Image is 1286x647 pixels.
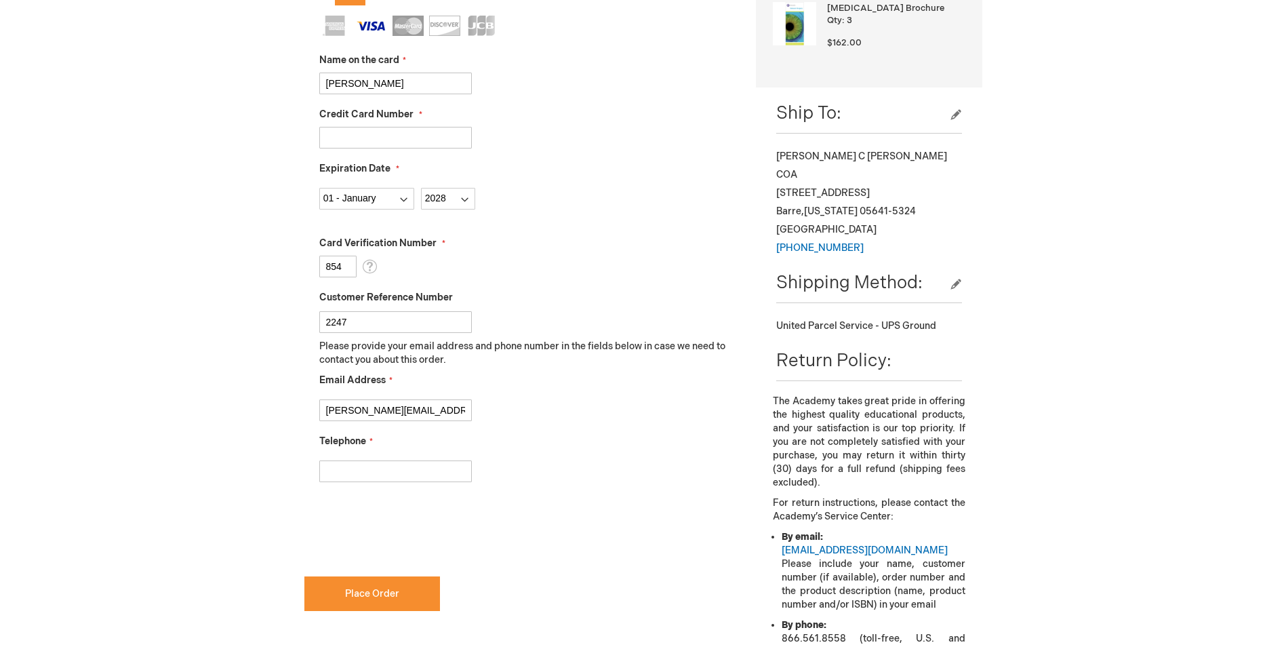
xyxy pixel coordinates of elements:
[319,16,350,36] img: American Express
[782,619,826,631] strong: By phone:
[776,320,936,332] span: United Parcel Service - UPS Ground
[827,15,842,26] span: Qty
[782,545,948,556] a: [EMAIL_ADDRESS][DOMAIN_NAME]
[319,340,736,367] p: Please provide your email address and phone number in the fields below in case we need to contact...
[319,292,453,303] span: Customer Reference Number
[319,163,390,174] span: Expiration Date
[319,256,357,277] input: Card Verification Number
[804,205,858,217] span: [US_STATE]
[345,588,399,600] span: Place Order
[466,16,497,36] img: JCB
[776,273,923,294] span: Shipping Method:
[827,37,862,48] span: $162.00
[773,395,965,490] p: The Academy takes great pride in offering the highest quality educational products, and your sati...
[773,2,816,45] img: Cataract Surgery Brochure
[776,351,891,372] span: Return Policy:
[393,16,424,36] img: MasterCard
[319,237,437,249] span: Card Verification Number
[429,16,460,36] img: Discover
[356,16,387,36] img: Visa
[319,435,366,447] span: Telephone
[776,242,864,254] a: [PHONE_NUMBER]
[304,504,510,557] iframe: reCAPTCHA
[319,127,472,149] input: Credit Card Number
[782,530,965,612] li: Please include your name, customer number (if available), order number and the product descriptio...
[847,15,852,26] span: 3
[304,576,440,611] button: Place Order
[776,103,841,124] span: Ship To:
[773,496,965,524] p: For return instructions, please contact the Academy’s Service Center:
[319,109,414,120] span: Credit Card Number
[782,531,823,543] strong: By email:
[319,54,399,66] span: Name on the card
[776,147,961,257] div: [PERSON_NAME] C [PERSON_NAME] COA [STREET_ADDRESS] Barre , 05641-5324 [GEOGRAPHIC_DATA]
[827,2,961,15] strong: [MEDICAL_DATA] Brochure
[319,374,386,386] span: Email Address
